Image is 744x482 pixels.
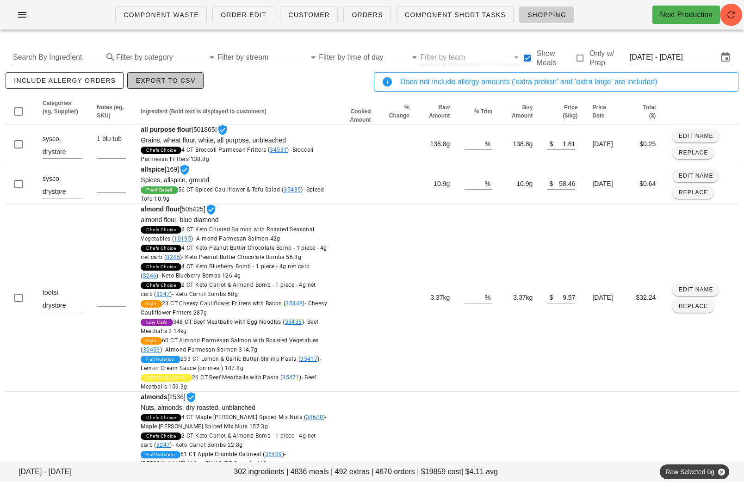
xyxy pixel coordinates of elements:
[146,337,156,345] span: Keto
[537,49,575,68] label: Show Meals
[404,11,506,19] span: Component Short Tasks
[141,245,327,260] span: 4 CT Keto Peanut Butter Chocolate Bomb - 1 piece - 4g net carb ( )
[141,205,180,213] strong: almond flour
[146,433,176,440] span: Chefs Choice
[146,451,175,458] span: Full Nutrition
[500,124,540,164] td: 138.8g
[202,460,270,467] span: - FN/LC/PB Granola 610g
[141,176,209,184] span: Spices, allspice, ground
[146,374,186,382] span: [MEDICAL_DATA]
[146,263,176,271] span: Chefs Choice
[585,164,623,204] td: [DATE]
[166,254,180,260] a: 8245
[417,99,458,124] th: Raw Amount: Not sorted. Activate to sort ascending.
[485,137,492,149] div: %
[400,76,731,87] div: Does not include allergy amounts ('extra protein' and 'extra large' are included)
[665,464,724,479] span: Raw Selected 0g
[500,99,540,124] th: Buy Amount: Not sorted. Activate to sort ascending.
[678,286,713,293] span: Edit Name
[141,404,255,411] span: Nuts, almonds, dry roasted, unblanched
[678,189,708,196] span: Replace
[141,374,316,390] span: 26 CT Beef Meatballs with Pasta ( )
[284,186,301,193] a: 35485
[678,173,713,179] span: Edit Name
[141,319,318,334] span: 348 CT Beef Meatballs with Egg Noodles ( )
[127,72,203,89] button: Export to CSV
[672,130,719,142] button: Edit Name
[624,99,663,124] th: Total ($): Not sorted. Activate to sort ascending.
[512,104,533,119] span: Buy Amount
[141,451,285,467] span: 61 CT Apple Crumble Oatmeal ( )
[97,104,124,119] span: Notes (eg, SKU)
[141,126,192,133] strong: all purpose flour
[141,356,321,371] span: 233 CT Lemon & Garlic Butter Shrimp Pasta ( )
[672,300,713,313] button: Replace
[141,337,318,353] span: 60 CT Almond Parmesan Salmon with Roasted Vegetables ( )
[193,235,280,242] span: - Almond Parmesan Salmon 42g
[589,49,630,68] label: Only w/ Prep
[141,147,313,162] span: 4 CT Broccoli Parmesan Fritters ( )
[639,180,656,187] span: $0.64
[288,11,330,19] span: Customer
[146,245,176,252] span: Chefs Choice
[172,291,238,297] span: - Keto Carrot Bombs 60g
[717,468,725,476] button: Close
[146,147,176,154] span: Chefs Choice
[141,226,314,242] span: 6 CT Keto Crusted Salmon with Roasted Seasonal Vegetables ( )
[547,177,553,189] div: $
[519,6,574,23] a: Shopping
[319,50,420,65] div: Filter by time of day
[660,9,713,20] div: Next Production
[146,186,172,194] span: Plant-Based
[141,356,321,371] span: - Lemon Cream Sauce (on meal) 187.8g
[141,414,326,430] span: 4 CT Maple [PERSON_NAME] Spiced Mix Nuts ( )
[143,346,160,353] a: 35453
[146,356,175,363] span: Full Nutrition
[585,204,623,392] td: [DATE]
[141,126,328,164] span: [501865]
[282,374,299,381] a: 35471
[141,414,326,430] span: - Maple [PERSON_NAME] Spiced Mix Nuts 157.3g
[141,108,266,115] span: Ingredient (Bold text is displayed to customers)
[417,204,458,392] td: 3.37kg
[378,99,417,124] th: % Change: Not sorted. Activate to sort ascending.
[280,6,338,23] a: Customer
[639,140,656,148] span: $0.25
[141,166,164,173] strong: allspice
[143,272,157,279] a: 8246
[285,300,303,307] a: 35448
[527,11,566,19] span: Shopping
[500,204,540,392] td: 3.37kg
[485,291,492,303] div: %
[592,104,606,119] span: Price Date
[141,393,167,401] strong: almonds
[500,164,540,204] td: 10.9g
[13,77,116,84] span: include allergy orders
[265,451,282,457] a: 35409
[141,166,328,204] span: [169]
[672,186,713,199] button: Replace
[585,99,623,124] th: Price Date: Not sorted. Activate to sort ascending.
[146,282,176,289] span: Chefs Choice
[89,99,133,124] th: Notes (eg, SKU): Not sorted. Activate to sort ascending.
[351,11,383,19] span: Orders
[417,164,458,204] td: 10.9g
[678,149,708,156] span: Replace
[133,99,335,124] th: Ingredient (Bold text is displayed to customers): Not sorted. Activate to sort ascending.
[678,133,713,139] span: Edit Name
[146,300,156,308] span: Keto
[115,6,207,23] a: Component Waste
[141,136,286,144] span: Grains, wheat flour, white, all purpose, unbleached
[306,414,323,420] a: 34640
[457,99,500,124] th: % Trim: Not sorted. Activate to sort ascending.
[116,50,217,65] div: Filter by category
[217,50,319,65] div: Filter by stream
[146,319,167,326] span: Low Carb
[270,147,287,153] a: 34531
[156,442,170,448] a: 8247
[141,374,316,390] span: - Beef Meatballs 159.3g
[285,319,302,325] a: 35435
[672,283,719,296] button: Edit Name
[174,235,191,242] a: 10195
[417,124,458,164] td: 138.8g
